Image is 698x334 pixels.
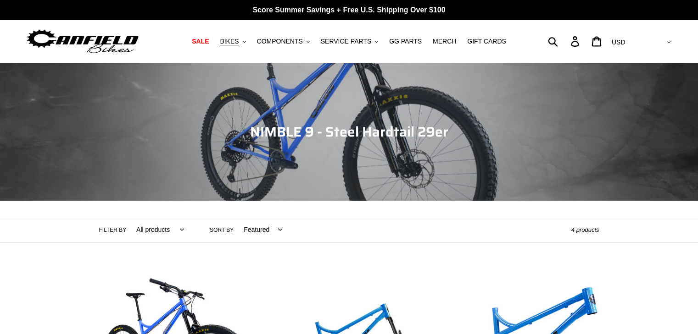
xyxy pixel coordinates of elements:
button: SERVICE PARTS [316,35,383,48]
a: MERCH [428,35,461,48]
a: GIFT CARDS [463,35,511,48]
span: GG PARTS [389,38,422,45]
span: 4 products [571,226,599,233]
a: SALE [187,35,213,48]
label: Sort by [210,226,234,234]
span: BIKES [220,38,239,45]
img: Canfield Bikes [25,27,140,56]
span: SALE [192,38,209,45]
span: NIMBLE 9 - Steel Hardtail 29er [250,121,448,142]
span: MERCH [433,38,456,45]
button: COMPONENTS [252,35,314,48]
span: COMPONENTS [257,38,303,45]
a: GG PARTS [385,35,426,48]
span: SERVICE PARTS [321,38,371,45]
label: Filter by [99,226,127,234]
input: Search [553,31,576,51]
span: GIFT CARDS [467,38,506,45]
button: BIKES [215,35,250,48]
